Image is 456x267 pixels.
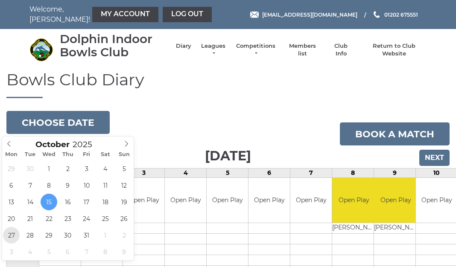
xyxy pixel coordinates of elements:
[40,152,58,157] span: Wed
[248,168,290,178] td: 6
[3,177,20,194] span: October 6, 2025
[22,210,38,227] span: October 21, 2025
[372,11,418,19] a: Phone us 01202 675551
[6,71,450,99] h1: Bowls Club Diary
[384,11,418,17] span: 01202 675551
[59,160,76,177] span: October 2, 2025
[3,210,20,227] span: October 20, 2025
[78,177,95,194] span: October 10, 2025
[374,168,416,178] td: 9
[41,227,57,244] span: October 29, 2025
[97,160,114,177] span: October 4, 2025
[290,178,332,223] td: Open Play
[22,227,38,244] span: October 28, 2025
[332,168,374,178] td: 8
[250,11,357,19] a: Email [EMAIL_ADDRESS][DOMAIN_NAME]
[59,210,76,227] span: October 23, 2025
[200,42,227,58] a: Leagues
[176,42,191,50] a: Diary
[21,152,40,157] span: Tue
[3,160,20,177] span: September 29, 2025
[2,152,21,157] span: Mon
[78,227,95,244] span: October 31, 2025
[41,160,57,177] span: October 1, 2025
[123,168,165,178] td: 3
[329,42,354,58] a: Club Info
[235,42,276,58] a: Competitions
[250,12,259,18] img: Email
[58,152,77,157] span: Thu
[165,178,206,223] td: Open Play
[78,210,95,227] span: October 24, 2025
[29,4,187,25] nav: Welcome, [PERSON_NAME]!
[116,160,132,177] span: October 5, 2025
[116,177,132,194] span: October 12, 2025
[60,32,167,59] div: Dolphin Indoor Bowls Club
[70,139,103,149] input: Scroll to increment
[332,223,375,233] td: [PERSON_NAME]
[290,168,332,178] td: 7
[41,177,57,194] span: October 8, 2025
[116,227,132,244] span: November 2, 2025
[97,227,114,244] span: November 1, 2025
[340,122,450,145] a: Book a match
[41,244,57,260] span: November 5, 2025
[97,244,114,260] span: November 8, 2025
[3,227,20,244] span: October 27, 2025
[35,141,70,149] span: Scroll to increment
[78,244,95,260] span: November 7, 2025
[59,177,76,194] span: October 9, 2025
[374,223,417,233] td: [PERSON_NAME]
[3,194,20,210] span: October 13, 2025
[6,111,110,134] button: Choose date
[29,38,53,61] img: Dolphin Indoor Bowls Club
[22,244,38,260] span: November 4, 2025
[248,178,290,223] td: Open Play
[3,244,20,260] span: November 3, 2025
[116,194,132,210] span: October 19, 2025
[22,177,38,194] span: October 7, 2025
[96,152,115,157] span: Sat
[77,152,96,157] span: Fri
[78,194,95,210] span: October 17, 2025
[78,160,95,177] span: October 3, 2025
[97,194,114,210] span: October 18, 2025
[123,178,164,223] td: Open Play
[59,244,76,260] span: November 6, 2025
[374,11,380,18] img: Phone us
[97,177,114,194] span: October 11, 2025
[116,210,132,227] span: October 26, 2025
[374,178,417,223] td: Open Play
[207,168,248,178] td: 5
[59,227,76,244] span: October 30, 2025
[22,194,38,210] span: October 14, 2025
[41,210,57,227] span: October 22, 2025
[116,244,132,260] span: November 9, 2025
[22,160,38,177] span: September 30, 2025
[419,150,450,166] input: Next
[165,168,207,178] td: 4
[41,194,57,210] span: October 15, 2025
[97,210,114,227] span: October 25, 2025
[92,7,158,22] a: My Account
[362,42,427,58] a: Return to Club Website
[332,178,375,223] td: Open Play
[207,178,248,223] td: Open Play
[115,152,134,157] span: Sun
[163,7,212,22] a: Log out
[284,42,320,58] a: Members list
[59,194,76,210] span: October 16, 2025
[262,11,357,17] span: [EMAIL_ADDRESS][DOMAIN_NAME]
